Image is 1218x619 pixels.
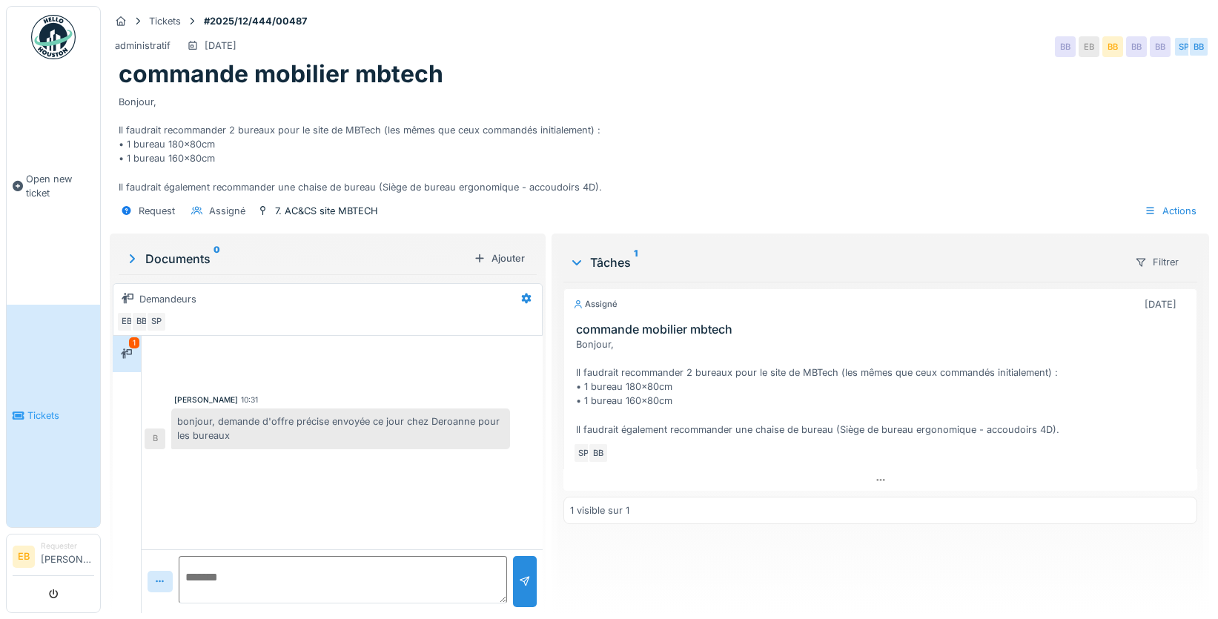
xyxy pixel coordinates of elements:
[125,250,468,268] div: Documents
[13,546,35,568] li: EB
[171,408,510,448] div: bonjour, demande d'offre précise envoyée ce jour chez Deroanne pour les bureaux
[1188,36,1209,57] div: BB
[576,337,1191,437] div: Bonjour, Il faudrait recommander 2 bureaux pour le site de MBTech (les mêmes que ceux commandés i...
[1128,251,1185,273] div: Filtrer
[149,14,181,28] div: Tickets
[1145,297,1176,311] div: [DATE]
[588,443,609,463] div: BB
[115,39,171,53] div: administratif
[570,503,629,517] div: 1 visible sur 1
[139,292,196,306] div: Demandeurs
[13,540,94,576] a: EB Requester[PERSON_NAME]
[174,394,238,406] div: [PERSON_NAME]
[1138,200,1203,222] div: Actions
[1174,36,1194,57] div: SP
[131,311,152,332] div: BB
[634,254,638,271] sup: 1
[569,254,1122,271] div: Tâches
[26,172,94,200] span: Open new ticket
[116,311,137,332] div: EB
[7,305,100,528] a: Tickets
[41,540,94,552] div: Requester
[41,540,94,572] li: [PERSON_NAME]
[139,204,175,218] div: Request
[119,89,1200,194] div: Bonjour, Il faudrait recommander 2 bureaux pour le site de MBTech (les mêmes que ceux commandés i...
[209,204,245,218] div: Assigné
[573,443,594,463] div: SP
[129,337,139,348] div: 1
[31,15,76,59] img: Badge_color-CXgf-gQk.svg
[1150,36,1171,57] div: BB
[145,428,165,449] div: B
[1079,36,1099,57] div: EB
[7,67,100,305] a: Open new ticket
[241,394,258,406] div: 10:31
[27,408,94,423] span: Tickets
[1102,36,1123,57] div: BB
[275,204,378,218] div: 7. AC&CS site MBTECH
[119,60,443,88] h1: commande mobilier mbtech
[573,298,618,311] div: Assigné
[198,14,313,28] strong: #2025/12/444/00487
[146,311,167,332] div: SP
[214,250,220,268] sup: 0
[205,39,236,53] div: [DATE]
[1126,36,1147,57] div: BB
[576,322,1191,337] h3: commande mobilier mbtech
[468,248,531,268] div: Ajouter
[1055,36,1076,57] div: BB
